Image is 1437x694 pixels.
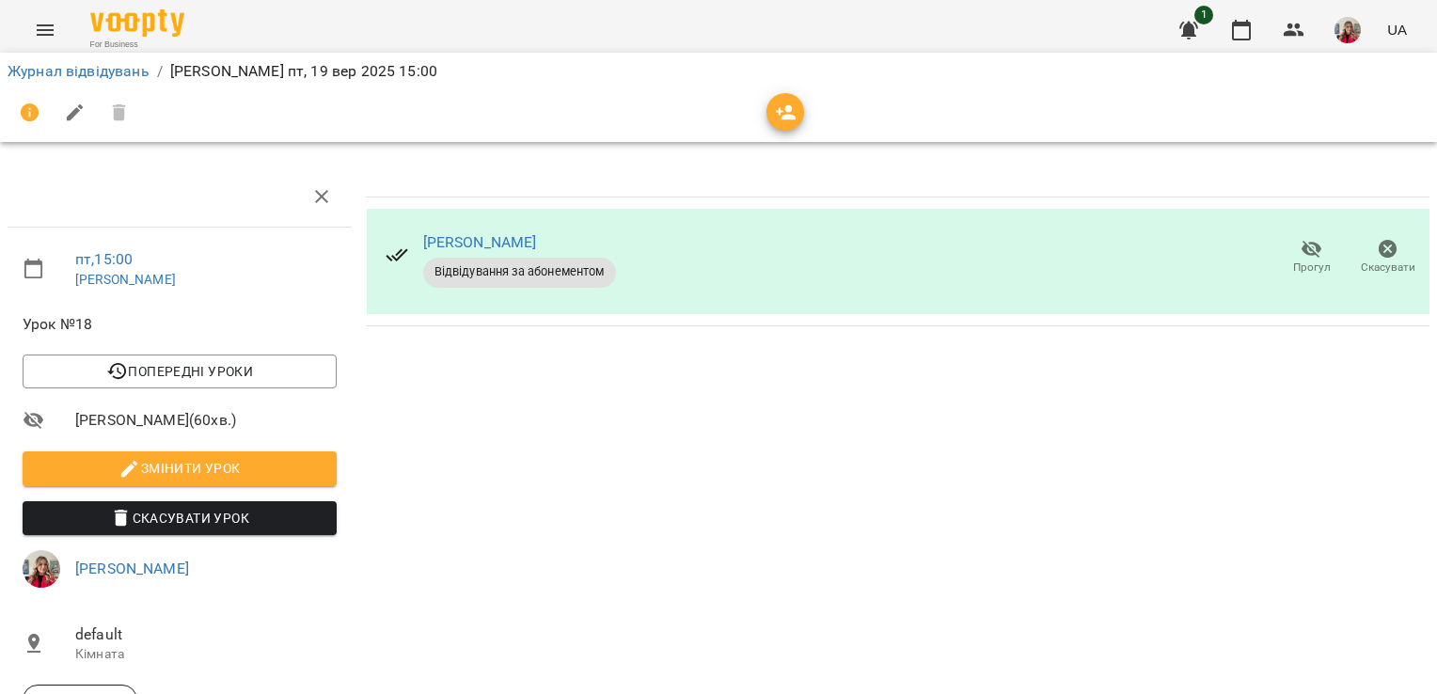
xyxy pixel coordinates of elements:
span: Скасувати Урок [38,507,322,529]
span: For Business [90,39,184,51]
button: Скасувати Урок [23,501,337,535]
button: Попередні уроки [23,355,337,388]
span: Урок №18 [23,313,337,336]
nav: breadcrumb [8,60,1429,83]
button: Menu [23,8,68,53]
span: [PERSON_NAME] ( 60 хв. ) [75,409,337,432]
a: Журнал відвідувань [8,62,150,80]
span: Відвідування за абонементом [423,263,616,280]
p: [PERSON_NAME] пт, 19 вер 2025 15:00 [170,60,437,83]
span: Змінити урок [38,457,322,480]
a: [PERSON_NAME] [75,272,176,287]
img: eb3c061b4bf570e42ddae9077fa72d47.jpg [23,550,60,588]
img: eb3c061b4bf570e42ddae9077fa72d47.jpg [1334,17,1361,43]
span: UA [1387,20,1407,39]
a: пт , 15:00 [75,250,133,268]
span: Скасувати [1361,260,1415,276]
span: Попередні уроки [38,360,322,383]
button: Прогул [1273,231,1350,284]
button: Змінити урок [23,451,337,485]
span: 1 [1194,6,1213,24]
a: [PERSON_NAME] [75,560,189,577]
span: Прогул [1293,260,1331,276]
li: / [157,60,163,83]
span: default [75,623,337,646]
button: Скасувати [1350,231,1426,284]
button: UA [1380,12,1414,47]
img: Voopty Logo [90,9,184,37]
a: [PERSON_NAME] [423,233,537,251]
p: Кімната [75,645,337,664]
